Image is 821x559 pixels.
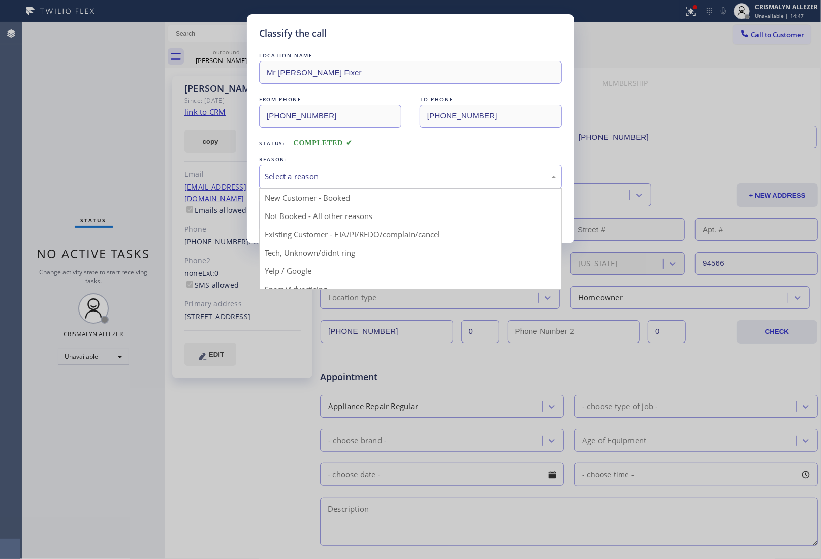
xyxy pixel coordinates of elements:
[259,26,327,40] h5: Classify the call
[260,262,561,280] div: Yelp / Google
[260,280,561,298] div: Spam/Advertising
[420,105,562,128] input: To phone
[259,140,286,147] span: Status:
[265,171,556,182] div: Select a reason
[259,154,562,165] div: REASON:
[260,189,561,207] div: New Customer - Booked
[260,225,561,243] div: Existing Customer - ETA/PI/REDO/complain/cancel
[259,94,401,105] div: FROM PHONE
[260,207,561,225] div: Not Booked - All other reasons
[260,243,561,262] div: Tech, Unknown/didnt ring
[259,50,562,61] div: LOCATION NAME
[259,105,401,128] input: From phone
[294,139,353,147] span: COMPLETED
[420,94,562,105] div: TO PHONE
